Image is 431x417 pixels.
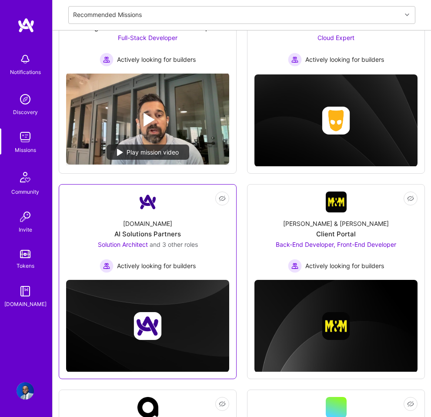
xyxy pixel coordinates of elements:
div: Play mission video [107,145,189,160]
img: User Avatar [17,382,34,400]
i: icon Chevron [405,13,409,17]
i: icon EyeClosed [407,195,414,202]
img: Invite [17,208,34,225]
img: Actively looking for builders [100,53,114,67]
span: Actively looking for builders [305,262,384,270]
span: Full-Stack Developer [118,34,177,41]
img: logo [17,17,35,33]
img: Company logo [322,312,350,340]
span: Actively looking for builders [117,262,196,270]
a: User Avatar [14,382,36,400]
img: Actively looking for builders [100,259,114,273]
i: icon EyeClosed [219,195,226,202]
img: teamwork [17,128,34,146]
img: Community [15,167,36,188]
div: AI Solutions Partners [114,230,181,239]
img: discovery [17,91,34,108]
span: Actively looking for builders [117,55,196,64]
img: cover [254,74,418,167]
span: Back-End Developer, Front-End Developer [276,241,396,248]
img: Company Logo [326,192,347,212]
img: bell [17,50,34,68]
div: Invite [19,225,32,234]
span: Actively looking for builders [305,55,384,64]
i: icon EyeClosed [407,400,414,407]
div: [DOMAIN_NAME] [123,219,172,228]
img: Company Logo [137,192,158,212]
img: cover [254,280,418,373]
img: Actively looking for builders [288,53,302,67]
a: Company Logo[PERSON_NAME] & [PERSON_NAME]Client PortalBack-End Developer, Front-End Developer Act... [254,192,418,273]
img: Company logo [322,107,350,135]
div: Community [11,188,39,196]
span: and 3 other roles [150,241,198,248]
img: play [117,149,123,156]
div: Discovery [13,108,38,117]
div: Tokens [17,262,34,270]
div: [PERSON_NAME] & [PERSON_NAME] [283,219,389,228]
img: Actively looking for builders [288,259,302,273]
div: [DOMAIN_NAME] [4,300,47,309]
div: Recommended Missions [73,11,142,20]
div: Notifications [10,68,41,77]
a: Company Logo[DOMAIN_NAME]AI Solutions PartnersSolution Architect and 3 other rolesActively lookin... [66,192,229,273]
img: tokens [20,250,30,258]
img: guide book [17,282,34,300]
i: icon EyeClosed [219,400,226,407]
img: Company logo [134,312,162,340]
div: Missions [15,146,36,155]
span: Cloud Expert [317,34,354,41]
img: cover [66,280,229,372]
img: No Mission [66,73,229,165]
div: Client Portal [316,230,356,239]
span: Solution Architect [98,241,148,248]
